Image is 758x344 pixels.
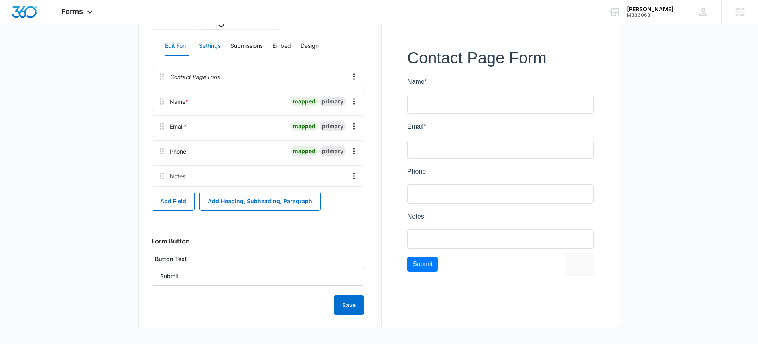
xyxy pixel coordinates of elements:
button: Overflow Menu [348,70,360,83]
button: Edit Form [165,36,189,56]
img: tab_keywords_by_traffic_grey.svg [80,47,86,53]
div: mapped [291,97,318,106]
div: primary [319,146,346,156]
button: Overflow Menu [348,95,360,108]
div: account id [627,12,673,18]
img: tab_domain_overview_orange.svg [22,47,28,53]
h3: Form Button [152,237,190,245]
button: Design [301,36,319,56]
div: Keywords by Traffic [89,47,135,53]
div: primary [319,97,346,106]
div: Name [170,97,189,106]
iframe: reCAPTCHA [159,204,261,228]
span: Submit [5,212,25,219]
label: Button Text [152,255,364,263]
button: Save [334,295,364,315]
button: Embed [272,36,291,56]
button: Settings [199,36,221,56]
button: Add Heading, Subheading, Paragraph [199,192,321,211]
div: primary [319,121,346,131]
div: mapped [291,121,318,131]
div: account name [627,6,673,12]
div: mapped [291,146,318,156]
button: Overflow Menu [348,120,360,133]
div: Domain Overview [30,47,72,53]
button: Overflow Menu [348,145,360,158]
button: Overflow Menu [348,170,360,182]
p: Contact Page Form [170,73,220,81]
div: Notes [170,172,185,180]
div: Domain: [DOMAIN_NAME] [21,21,88,27]
img: website_grey.svg [13,21,19,27]
span: Forms [61,7,83,16]
div: Phone [170,147,186,156]
button: Submissions [230,36,263,56]
div: Email [170,122,187,131]
button: Add Field [152,192,195,211]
